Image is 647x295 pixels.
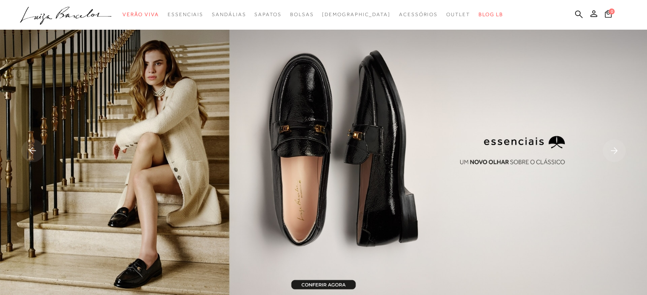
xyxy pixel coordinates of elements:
span: Sapatos [254,11,281,17]
a: categoryNavScreenReaderText [290,7,314,22]
span: Sandálias [212,11,246,17]
a: noSubCategoriesText [322,7,390,22]
span: Bolsas [290,11,314,17]
a: categoryNavScreenReaderText [212,7,246,22]
a: categoryNavScreenReaderText [123,7,159,22]
a: categoryNavScreenReaderText [254,7,281,22]
span: BLOG LB [479,11,503,17]
a: categoryNavScreenReaderText [446,7,470,22]
span: Outlet [446,11,470,17]
span: Verão Viva [123,11,159,17]
a: categoryNavScreenReaderText [168,7,203,22]
a: BLOG LB [479,7,503,22]
span: Essenciais [168,11,203,17]
span: Acessórios [399,11,438,17]
a: categoryNavScreenReaderText [399,7,438,22]
span: 0 [609,8,615,14]
span: [DEMOGRAPHIC_DATA] [322,11,390,17]
button: 0 [602,9,614,21]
